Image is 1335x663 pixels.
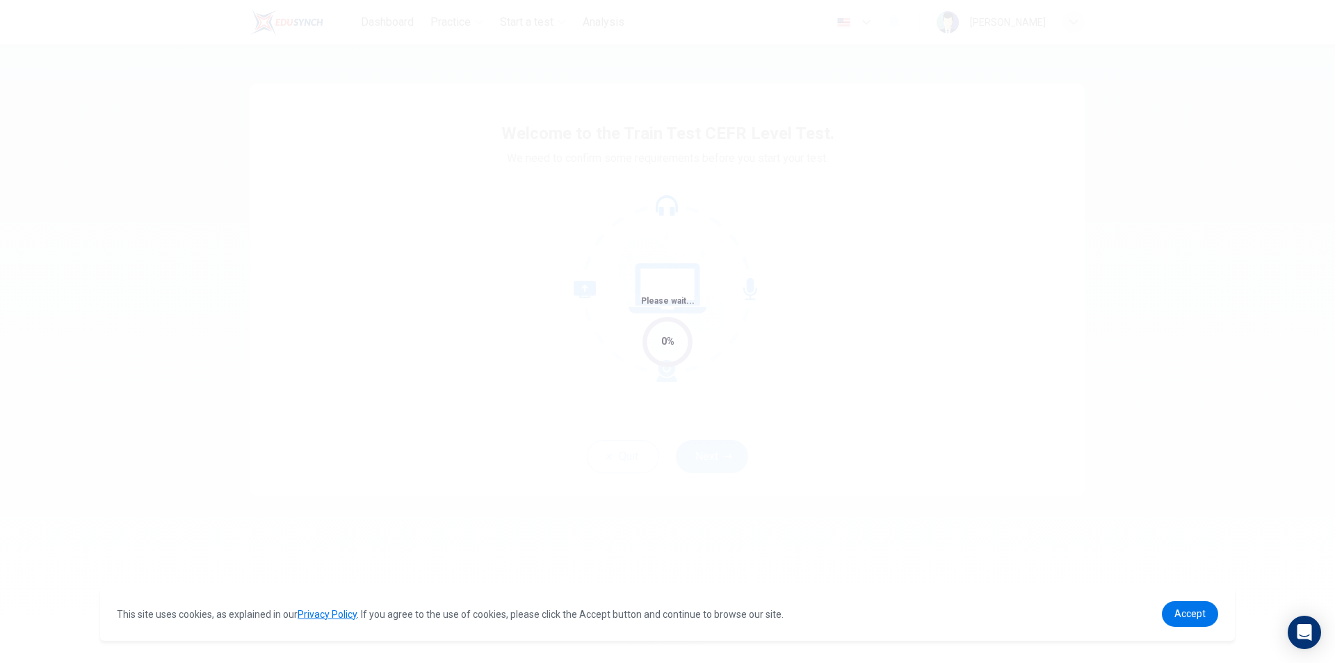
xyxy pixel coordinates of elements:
[1162,601,1218,627] a: dismiss cookie message
[1174,608,1206,619] span: Accept
[1288,616,1321,649] div: Open Intercom Messenger
[298,609,357,620] a: Privacy Policy
[661,334,674,350] div: 0%
[100,587,1235,641] div: cookieconsent
[641,296,695,306] span: Please wait...
[117,609,784,620] span: This site uses cookies, as explained in our . If you agree to the use of cookies, please click th...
